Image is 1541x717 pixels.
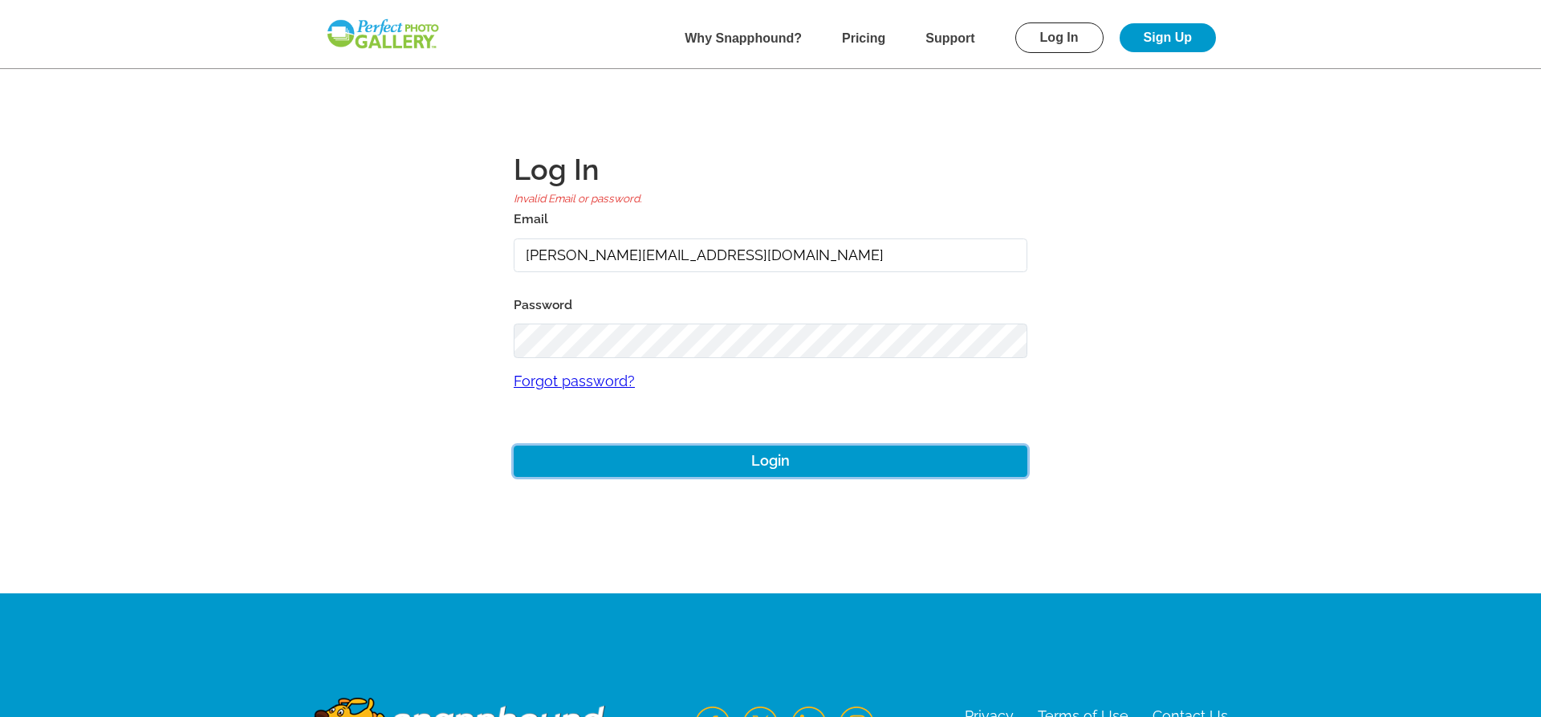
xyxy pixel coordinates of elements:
[514,294,1027,316] label: Password
[325,18,441,51] img: Snapphound Logo
[514,150,1027,189] h1: Log In
[925,31,974,45] a: Support
[685,31,802,45] a: Why Snapphound?
[514,189,642,208] p: Invalid Email or password.
[514,208,1027,230] label: Email
[514,358,1027,405] a: Forgot password?
[1015,22,1104,53] a: Log In
[1120,23,1216,52] a: Sign Up
[842,31,885,45] a: Pricing
[514,446,1027,477] button: Login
